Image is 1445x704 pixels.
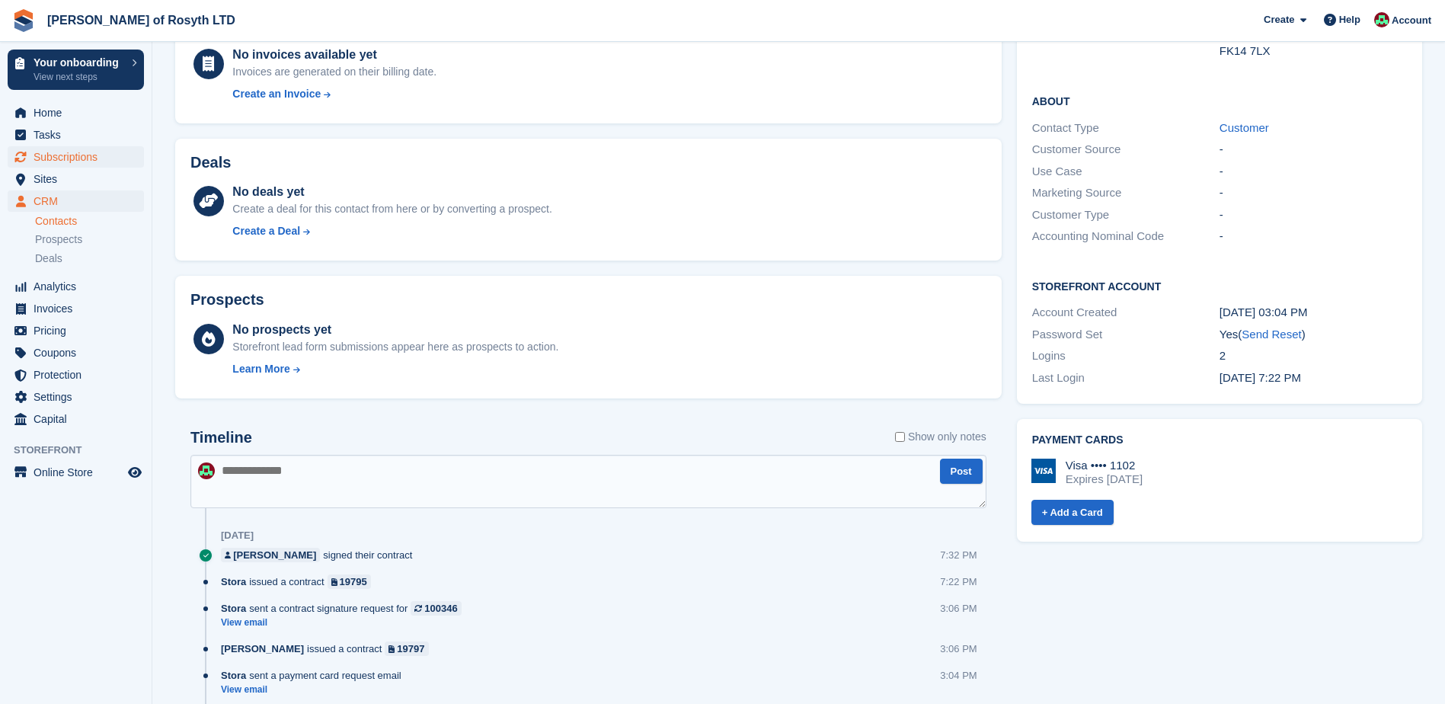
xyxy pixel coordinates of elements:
div: Create an Invoice [232,86,321,102]
a: menu [8,386,144,408]
h2: Prospects [190,291,264,309]
p: Your onboarding [34,57,124,68]
a: menu [8,190,144,212]
div: Logins [1032,347,1220,365]
img: stora-icon-8386f47178a22dfd0bd8f6a31ec36ba5ce8667c1dd55bd0f319d3a0aa187defe.svg [12,9,35,32]
div: [PERSON_NAME] [233,548,316,562]
div: - [1220,141,1407,158]
div: Yes [1220,326,1407,344]
a: menu [8,408,144,430]
h2: Storefront Account [1032,278,1407,293]
span: Stora [221,574,246,589]
a: 19795 [328,574,371,589]
div: Learn More [232,361,289,377]
div: 3:06 PM [940,601,977,616]
span: Coupons [34,342,125,363]
span: Protection [34,364,125,386]
div: 7:22 PM [940,574,977,589]
div: No invoices available yet [232,46,436,64]
div: 2 [1220,347,1407,365]
img: Visa Logo [1031,459,1056,483]
a: menu [8,364,144,386]
div: Password Set [1032,326,1220,344]
div: FK14 7LX [1220,43,1407,60]
a: Create an Invoice [232,86,436,102]
a: View email [221,616,469,629]
span: Home [34,102,125,123]
a: menu [8,102,144,123]
time: 2025-08-07 18:22:16 UTC [1220,371,1301,384]
a: Send Reset [1242,328,1301,341]
a: Prospects [35,232,144,248]
a: menu [8,146,144,168]
span: Storefront [14,443,152,458]
span: Prospects [35,232,82,247]
div: - [1220,228,1407,245]
span: Help [1339,12,1360,27]
h2: Deals [190,154,231,171]
a: menu [8,276,144,297]
a: menu [8,168,144,190]
button: Post [940,459,983,484]
a: 100346 [411,601,461,616]
a: 19797 [385,642,428,656]
div: 19797 [397,642,424,656]
a: Preview store [126,463,144,482]
div: 19795 [340,574,367,589]
div: [DATE] [221,530,254,542]
span: Account [1392,13,1431,28]
span: Deals [35,251,62,266]
img: Anne Thomson [198,462,215,479]
a: menu [8,298,144,319]
span: Stora [221,601,246,616]
div: issued a contract [221,642,436,656]
div: Last Login [1032,370,1220,387]
div: sent a contract signature request for [221,601,469,616]
div: 3:06 PM [940,642,977,656]
a: Contacts [35,214,144,229]
a: [PERSON_NAME] [221,548,320,562]
div: Accounting Nominal Code [1032,228,1220,245]
div: Contact Type [1032,120,1220,137]
h2: Timeline [190,429,252,446]
span: Settings [34,386,125,408]
span: Create [1264,12,1294,27]
div: 7:32 PM [940,548,977,562]
div: Account Created [1032,304,1220,322]
div: No prospects yet [232,321,558,339]
div: - [1220,163,1407,181]
span: Capital [34,408,125,430]
span: [PERSON_NAME] [221,642,304,656]
div: Customer Source [1032,141,1220,158]
span: Tasks [34,124,125,146]
span: Stora [221,668,246,683]
a: Deals [35,251,144,267]
a: menu [8,342,144,363]
div: Use Case [1032,163,1220,181]
label: Show only notes [895,429,986,445]
div: 3:04 PM [940,668,977,683]
h2: Payment cards [1032,434,1407,446]
a: Your onboarding View next steps [8,50,144,90]
div: Visa •••• 1102 [1066,459,1143,472]
span: ( ) [1238,328,1305,341]
div: sent a payment card request email [221,668,409,683]
a: View email [221,683,409,696]
div: Expires [DATE] [1066,472,1143,486]
a: menu [8,462,144,483]
span: Sites [34,168,125,190]
div: Storefront lead form submissions appear here as prospects to action. [232,339,558,355]
div: Customer Type [1032,206,1220,224]
div: Create a deal for this contact from here or by converting a prospect. [232,201,551,217]
div: signed their contract [221,548,420,562]
span: Analytics [34,276,125,297]
span: Online Store [34,462,125,483]
div: 100346 [424,601,457,616]
a: Create a Deal [232,223,551,239]
div: Marketing Source [1032,184,1220,202]
p: View next steps [34,70,124,84]
span: Pricing [34,320,125,341]
div: issued a contract [221,574,379,589]
span: CRM [34,190,125,212]
a: + Add a Card [1031,500,1114,525]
